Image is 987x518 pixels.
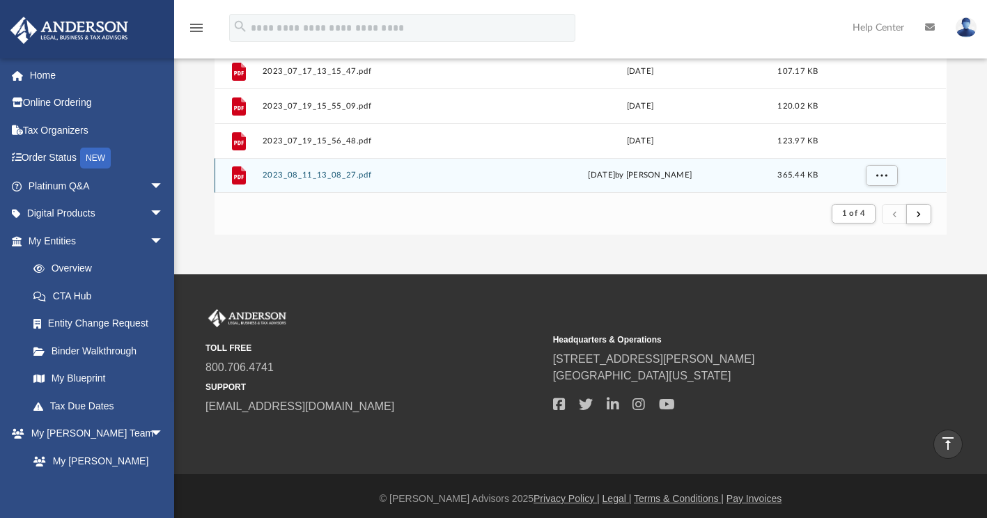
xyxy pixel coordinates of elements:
[10,116,185,144] a: Tax Organizers
[20,337,185,365] a: Binder Walkthrough
[20,310,185,338] a: Entity Change Request
[263,136,511,146] button: 2023_07_19_15_56_48.pdf
[778,137,818,145] span: 123.97 KB
[20,255,185,283] a: Overview
[205,381,543,393] small: SUPPORT
[940,435,956,452] i: vertical_align_top
[553,333,891,346] small: Headquarters & Operations
[778,68,818,75] span: 107.17 KB
[534,493,600,504] a: Privacy Policy |
[150,227,178,256] span: arrow_drop_down
[778,102,818,110] span: 120.02 KB
[6,17,132,44] img: Anderson Advisors Platinum Portal
[516,100,764,113] div: [DATE]
[20,392,185,420] a: Tax Due Dates
[842,210,865,217] span: 1 of 4
[205,309,289,327] img: Anderson Advisors Platinum Portal
[553,370,731,382] a: [GEOGRAPHIC_DATA][US_STATE]
[20,365,178,393] a: My Blueprint
[10,172,185,200] a: Platinum Q&Aarrow_drop_down
[10,144,185,173] a: Order StatusNEW
[205,361,274,373] a: 800.706.4741
[778,171,818,179] span: 365.44 KB
[10,61,185,89] a: Home
[263,67,511,76] button: 2023_07_17_13_15_47.pdf
[205,400,394,412] a: [EMAIL_ADDRESS][DOMAIN_NAME]
[10,200,185,228] a: Digital Productsarrow_drop_down
[603,493,632,504] a: Legal |
[10,227,185,255] a: My Entitiesarrow_drop_down
[188,26,205,36] a: menu
[516,135,764,148] div: [DATE]
[150,420,178,448] span: arrow_drop_down
[80,148,111,168] div: NEW
[516,65,764,78] div: [DATE]
[516,169,764,182] div: [DATE] by [PERSON_NAME]
[726,493,782,504] a: Pay Invoices
[150,200,178,228] span: arrow_drop_down
[956,17,977,38] img: User Pic
[188,19,205,36] i: menu
[553,353,755,365] a: [STREET_ADDRESS][PERSON_NAME]
[634,493,724,504] a: Terms & Conditions |
[263,102,511,111] button: 2023_07_19_15_55_09.pdf
[263,171,511,180] button: 2023_08_11_13_08_27.pdf
[205,342,543,354] small: TOLL FREE
[174,492,987,506] div: © [PERSON_NAME] Advisors 2025
[933,430,963,459] a: vertical_align_top
[10,420,178,448] a: My [PERSON_NAME] Teamarrow_drop_down
[20,447,171,492] a: My [PERSON_NAME] Team
[10,89,185,117] a: Online Ordering
[150,172,178,201] span: arrow_drop_down
[832,204,876,223] button: 1 of 4
[866,165,898,186] button: More options
[20,282,185,310] a: CTA Hub
[233,19,248,34] i: search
